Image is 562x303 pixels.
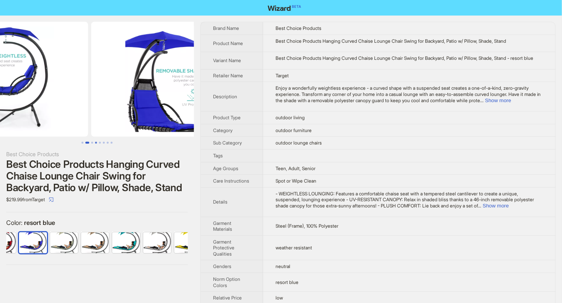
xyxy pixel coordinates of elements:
div: Best Choice Products Hanging Curved Chaise Lounge Chair Swing for Backyard, Patio w/ Pillow, Shad... [276,55,543,61]
button: Go to slide 6 [103,142,105,144]
button: Go to slide 3 [91,142,93,144]
div: $219.99 from Target [6,193,188,206]
span: Genders [213,263,231,269]
span: Description [213,94,237,99]
span: select [49,197,54,202]
span: Category [213,127,232,133]
button: Go to slide 4 [95,142,97,144]
button: Go to slide 1 [82,142,83,144]
span: Steel (Frame), 100% Polyester [276,223,338,229]
div: Best Choice Products Hanging Curved Chaise Lounge Chair Swing for Backyard, Patio w/ Pillow, Shad... [6,158,188,193]
span: Product Type [213,115,241,120]
span: outdoor lounge chairs [276,140,322,146]
div: Enjoy a wonderfully weightless experience - a curved shape with a suspended seat creates a one-of... [276,85,543,103]
span: Tags [213,153,223,158]
span: ... [480,98,484,103]
img: Best Choice Products Hanging Curved Chaise Lounge Chair Swing for Backyard, Patio w/ Pillow, Shad... [91,22,265,137]
label: available [81,232,109,252]
img: yellow [174,232,202,253]
span: Sub Category [213,140,242,146]
img: tan [81,232,109,253]
button: Expand [483,203,509,209]
span: low [276,295,283,301]
span: Target [276,73,289,78]
span: Relative Price [213,295,242,301]
label: available [19,232,47,252]
span: Retailer Name [213,73,243,78]
span: - WEIGHTLESS LOUNGING: Features a comfortable chaise seat with a tempered steel cantilever to cre... [276,191,534,209]
span: resort blue [24,219,55,226]
span: Norm Option Colors [213,276,240,288]
span: resort blue [276,279,298,285]
span: Age Groups [213,165,238,171]
span: outdoor living [276,115,305,120]
span: Best Choice Products [276,25,321,31]
span: Details [213,199,227,205]
div: Best Choice Products [6,150,188,158]
button: Go to slide 2 [85,142,89,144]
button: Go to slide 7 [107,142,109,144]
span: Teen, Adult, Senior [276,165,316,171]
div: - WEIGHTLESS LOUNGING: Features a comfortable chaise seat with a tempered steel cantilever to cre... [276,191,543,209]
span: Color : [6,219,24,226]
span: Spot or Wipe Clean [276,178,316,184]
img: white sand [143,232,171,253]
button: Go to slide 5 [99,142,101,144]
img: resort blue [19,232,47,253]
label: available [143,232,171,252]
div: Best Choice Products Hanging Curved Chaise Lounge Chair Swing for Backyard, Patio w/ Pillow, Shad... [276,38,543,44]
span: Garment Materials [213,220,232,232]
label: available [50,232,78,252]
span: Product Name [213,40,243,46]
img: sage [50,232,78,253]
label: available [112,232,140,252]
label: available [174,232,202,252]
span: Enjoy a wonderfully weightless experience - a curved shape with a suspended seat creates a one-of... [276,85,541,103]
button: Go to slide 8 [111,142,113,144]
span: Variant Name [213,57,241,63]
img: teal [112,232,140,253]
button: Expand [485,98,511,103]
span: Care Instructions [213,178,249,184]
span: outdoor furniture [276,127,312,133]
span: Brand Name [213,25,239,31]
span: Garment Protective Qualities [213,239,234,257]
span: ... [478,203,481,209]
span: weather resistant [276,245,312,251]
span: neutral [276,263,290,269]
